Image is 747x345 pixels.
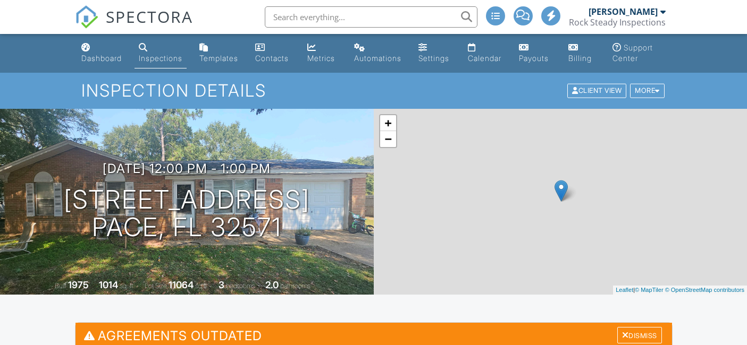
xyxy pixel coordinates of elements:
a: Automations (Basic) [350,38,406,68]
div: Templates [199,54,238,63]
a: SPECTORA [75,14,193,37]
a: Zoom out [380,131,396,147]
div: Settings [418,54,449,63]
a: Billing [564,38,600,68]
span: Built [55,282,66,290]
div: Metrics [307,54,335,63]
a: Zoom in [380,115,396,131]
a: Settings [414,38,455,68]
a: Metrics [303,38,341,68]
a: Support Center [608,38,670,68]
div: Dashboard [81,54,122,63]
span: Lot Size [145,282,167,290]
a: Contacts [251,38,295,68]
a: © MapTiler [635,287,664,293]
div: Contacts [255,54,289,63]
span: sq.ft. [195,282,208,290]
div: 11064 [169,279,194,290]
a: Client View [566,86,629,94]
a: Payouts [515,38,556,68]
img: The Best Home Inspection Software - Spectora [75,5,98,29]
div: | [613,286,747,295]
span: SPECTORA [106,5,193,28]
a: © OpenStreetMap contributors [665,287,744,293]
a: Inspections [135,38,187,68]
div: Rock Steady Inspections [569,17,666,28]
a: Dashboard [77,38,126,68]
div: 1975 [68,279,89,290]
div: Calendar [468,54,501,63]
div: 3 [219,279,224,290]
div: Support Center [612,43,653,63]
a: Templates [195,38,242,68]
input: Search everything... [265,6,477,28]
span: bathrooms [280,282,310,290]
div: Automations [354,54,401,63]
div: Inspections [139,54,182,63]
span: bedrooms [226,282,255,290]
h1: Inspection Details [81,81,665,100]
h3: [DATE] 12:00 pm - 1:00 pm [103,161,271,176]
span: sq. ft. [120,282,135,290]
div: [PERSON_NAME] [589,6,658,17]
h1: [STREET_ADDRESS] Pace, FL 32571 [64,186,310,242]
a: Leaflet [616,287,633,293]
div: Client View [567,84,626,98]
div: More [630,84,665,98]
div: 1014 [99,279,118,290]
div: 2.0 [265,279,279,290]
div: Payouts [519,54,549,63]
div: Dismiss [617,327,662,343]
a: Calendar [464,38,506,68]
div: Billing [568,54,592,63]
